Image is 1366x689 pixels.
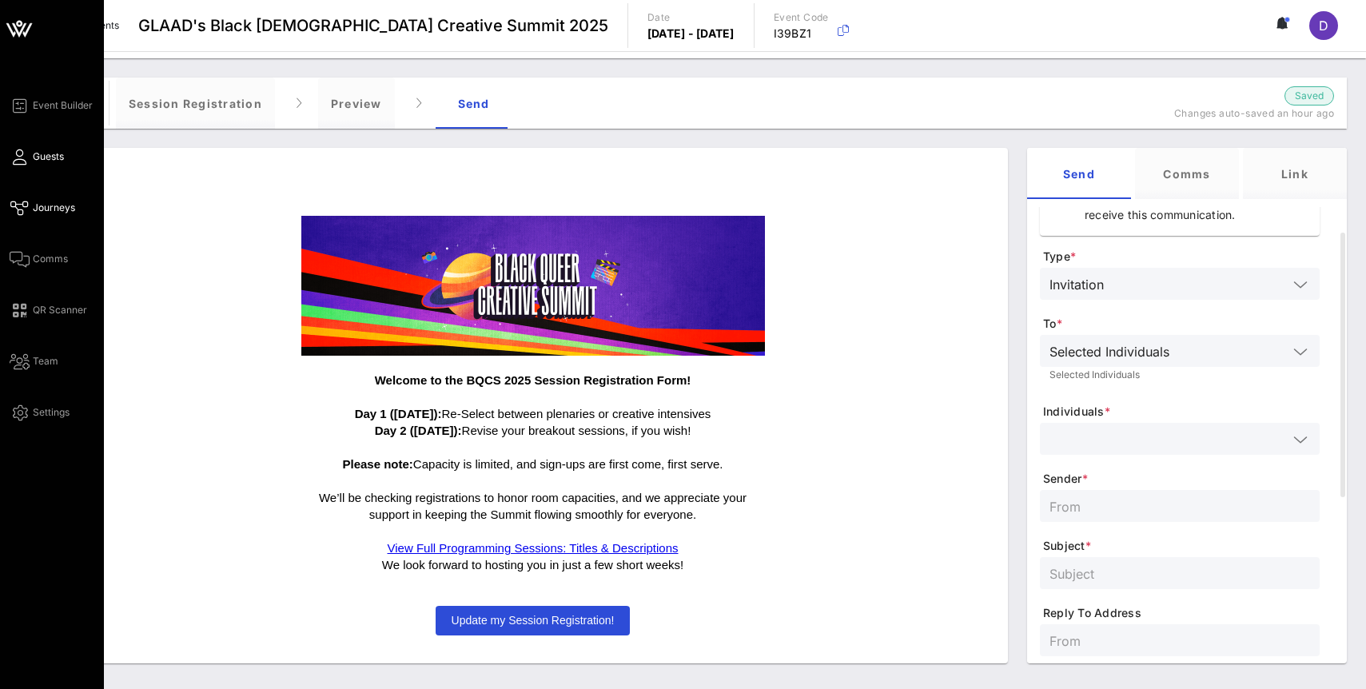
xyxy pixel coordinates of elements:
div: Invitation [1049,277,1104,292]
div: Selected Individuals [1049,344,1169,359]
span: Sender [1043,471,1320,487]
span: Team [33,354,58,368]
span: GLAAD's Black [DEMOGRAPHIC_DATA] Creative Summit 2025 [138,14,608,38]
span: Comms [33,252,68,266]
strong: Welcome to the BQCS 2025 Session Registration Form! [375,373,691,387]
span: Type [1043,249,1320,265]
a: Comms [10,249,68,269]
span: Individuals [1043,404,1320,420]
div: Session Registration [116,78,275,129]
span: Guests [33,149,64,164]
div: Selected Individuals [1040,335,1320,367]
a: Team [10,352,58,371]
p: Revise your breakout sessions, if you wish! [301,422,765,439]
div: Invitation [1040,268,1320,300]
span: QR Scanner [33,303,87,317]
a: Update my Session Registration! [436,606,631,635]
span: D [1319,18,1328,34]
a: QR Scanner [10,301,87,320]
input: From [1049,496,1310,516]
div: Send [438,78,510,129]
p: Changes auto-saved an hour ago [1134,106,1334,121]
span: Reply To Address [1043,605,1320,621]
input: From [1049,630,1310,651]
div: D [1309,11,1338,40]
span: Saved [1295,88,1324,104]
p: [DATE] - [DATE] [647,26,735,42]
p: We’ll be checking registrations to honor room capacities, and we appreciate your support in keepi... [301,489,765,523]
div: Selected Individuals [1049,370,1310,380]
span: To [1043,316,1320,332]
strong: Please note: [342,457,412,471]
a: Settings [10,403,70,422]
div: Send [1027,148,1131,199]
span: Journeys [33,201,75,215]
strong: Day 1 ([DATE]): [355,407,442,420]
p: Date [647,10,735,26]
div: Preview [318,78,395,129]
input: Subject [1049,563,1310,583]
div: Link [1243,148,1347,199]
span: Event Builder [33,98,93,113]
p: We look forward to hosting you in just a few short weeks! [301,556,765,573]
p: Event Code [774,10,829,26]
p: Capacity is limited, and sign-ups are first come, first serve. [301,456,765,472]
span: Subject [1043,538,1320,554]
div: Comms [1135,148,1239,199]
a: Guests [10,147,64,166]
span: Settings [33,405,70,420]
a: View Full Programming Sessions: Titles & Descriptions [387,541,678,555]
a: Journeys [10,198,75,217]
strong: Day 2 ([DATE]): [375,424,462,437]
p: I39BZ1 [774,26,829,42]
span: Update my Session Registration! [452,614,615,627]
a: Event Builder [10,96,93,115]
p: Re-Select between plenaries or creative intensives [301,405,765,422]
